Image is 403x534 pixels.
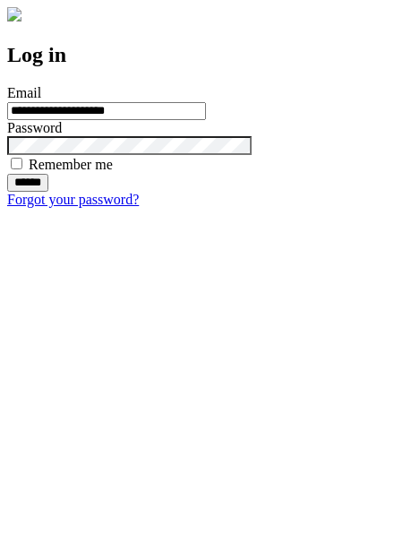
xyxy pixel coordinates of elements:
h2: Log in [7,43,396,67]
a: Forgot your password? [7,192,139,207]
img: logo-4e3dc11c47720685a147b03b5a06dd966a58ff35d612b21f08c02c0306f2b779.png [7,7,21,22]
label: Remember me [29,157,113,172]
label: Email [7,85,41,100]
label: Password [7,120,62,135]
